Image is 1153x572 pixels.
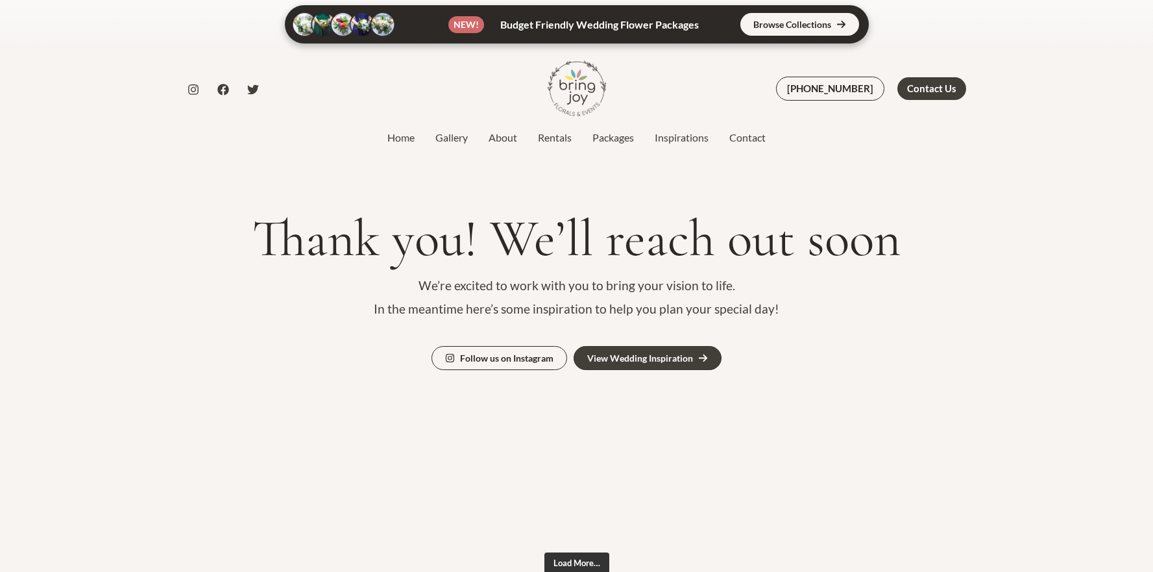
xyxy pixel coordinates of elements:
a: About [478,130,528,145]
nav: Site Navigation [377,128,776,147]
span: Load More… [553,558,600,568]
a: Follow us on Instagram [431,346,567,370]
p: We’re excited to work with you to bring your vision to life. In the meantime here’s some inspirat... [188,274,966,320]
a: Packages [582,130,644,145]
div: View Wedding Inspiration [587,354,693,363]
a: View Wedding Inspiration [574,346,722,370]
a: Contact Us [897,77,966,100]
a: Home [377,130,425,145]
h1: Thank you! We’ll reach out soon [188,210,966,267]
a: Twitter [247,84,259,95]
a: Instagram [188,84,199,95]
a: Inspirations [644,130,719,145]
a: Facebook [217,84,229,95]
a: [PHONE_NUMBER] [776,77,884,101]
a: Gallery [425,130,478,145]
a: Rentals [528,130,582,145]
div: Follow us on Instagram [460,354,553,363]
img: Bring Joy [548,59,606,118]
a: Contact [719,130,776,145]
